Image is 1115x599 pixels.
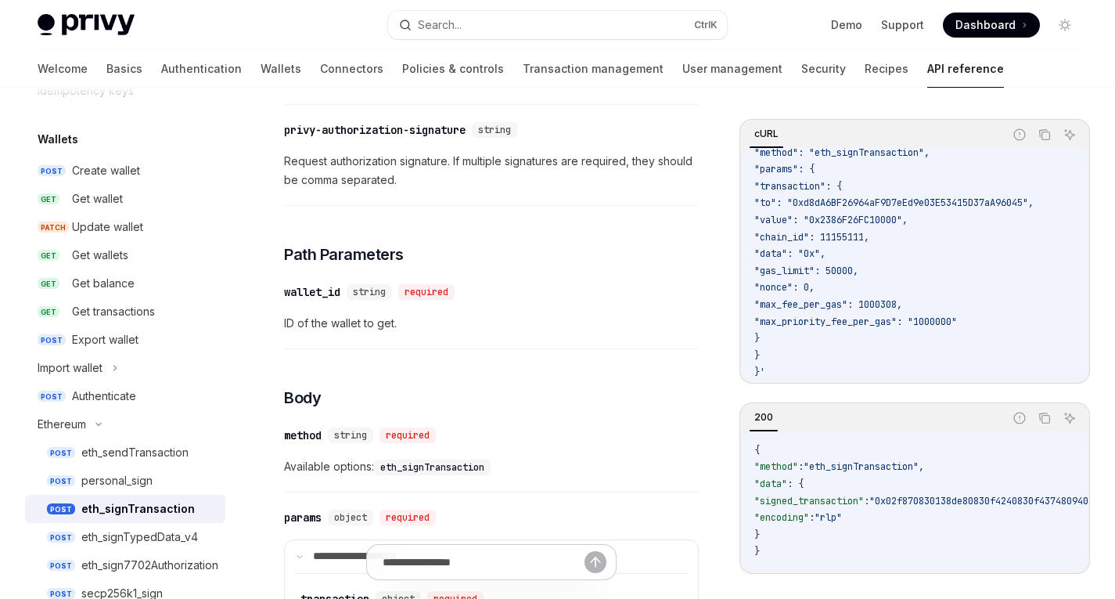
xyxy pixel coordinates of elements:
[38,250,59,262] span: GET
[754,163,815,175] span: "params": {
[1052,13,1077,38] button: Toggle dark mode
[754,366,765,378] span: }'
[47,532,75,543] span: POST
[478,124,511,136] span: string
[754,316,957,328] span: "max_priority_fee_per_gas": "1000000"
[754,197,1034,209] span: "to": "0xd8dA6BF26964aF9D7eEd9e03E53415D37aA96045",
[1034,408,1055,428] button: Copy the contents from the code block
[72,161,140,180] div: Create wallet
[161,50,242,88] a: Authentication
[584,551,606,573] button: Send message
[284,122,466,138] div: privy-authorization-signature
[284,314,699,333] span: ID of the wallet to get.
[787,478,804,490] span: : {
[398,284,455,300] div: required
[72,246,128,265] div: Get wallets
[25,326,225,354] a: POSTExport wallet
[919,460,924,473] span: ,
[694,19,718,31] span: Ctrl K
[47,560,75,572] span: POST
[353,286,386,298] span: string
[284,284,340,300] div: wallet_id
[418,16,462,34] div: Search...
[402,50,504,88] a: Policies & controls
[831,17,862,33] a: Demo
[754,511,809,524] span: "encoding"
[754,460,798,473] span: "method"
[25,241,225,269] a: GETGet wallets
[284,152,699,189] span: Request authorization signature. If multiple signatures are required, they should be comma separa...
[379,510,436,525] div: required
[1034,124,1055,145] button: Copy the contents from the code block
[334,511,367,524] span: object
[38,165,66,177] span: POST
[754,478,787,490] span: "data"
[72,274,135,293] div: Get balance
[25,185,225,213] a: GETGet wallet
[754,495,864,507] span: "signed_transaction"
[72,218,143,236] div: Update wallet
[25,495,225,523] a: POSTeth_signTransaction
[25,213,225,241] a: PATCHUpdate wallet
[38,306,59,318] span: GET
[1059,124,1080,145] button: Ask AI
[47,503,75,515] span: POST
[81,556,218,575] div: eth_sign7702Authorization
[379,428,436,443] div: required
[25,382,225,410] a: POSTAuthenticate
[38,334,66,346] span: POST
[38,359,103,377] div: Import wallet
[754,349,760,362] span: }
[38,193,59,205] span: GET
[81,500,195,518] div: eth_signTransaction
[754,214,908,226] span: "value": "0x2386F26FC10000",
[388,11,726,39] button: Search...CtrlK
[38,14,135,36] img: light logo
[25,438,225,467] a: POSTeth_sendTransaction
[25,523,225,551] a: POSTeth_signTypedData_v4
[682,50,782,88] a: User management
[38,222,69,233] span: PATCH
[320,50,383,88] a: Connectors
[72,330,138,349] div: Export wallet
[25,269,225,298] a: GETGet balance
[284,387,321,409] span: Body
[754,231,869,244] span: "chain_id": 11155111,
[284,244,404,265] span: Path Parameters
[25,551,225,579] a: POSTeth_sign7702Authorization
[72,302,155,321] div: Get transactions
[881,17,924,33] a: Support
[47,475,75,487] span: POST
[865,50,908,88] a: Recipes
[955,17,1016,33] span: Dashboard
[72,387,136,406] div: Authenticate
[106,50,142,88] a: Basics
[798,460,804,473] span: :
[943,13,1040,38] a: Dashboard
[38,130,78,149] h5: Wallets
[81,471,153,490] div: personal_sign
[809,511,815,524] span: :
[1009,408,1030,428] button: Report incorrect code
[750,408,778,427] div: 200
[25,157,225,185] a: POSTCreate wallet
[25,467,225,495] a: POSTpersonal_sign
[1009,124,1030,145] button: Report incorrect code
[47,447,75,459] span: POST
[754,247,825,260] span: "data": "0x",
[754,298,902,311] span: "max_fee_per_gas": 1000308,
[38,278,59,290] span: GET
[334,429,367,442] span: string
[1059,408,1080,428] button: Ask AI
[284,457,699,476] span: Available options:
[754,180,842,193] span: "transaction": {
[754,265,858,277] span: "gas_limit": 50000,
[374,460,491,475] code: eth_signTransaction
[38,415,86,434] div: Ethereum
[38,50,88,88] a: Welcome
[750,124,783,143] div: cURL
[801,50,846,88] a: Security
[754,444,760,456] span: {
[804,460,919,473] span: "eth_signTransaction"
[754,545,760,558] span: }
